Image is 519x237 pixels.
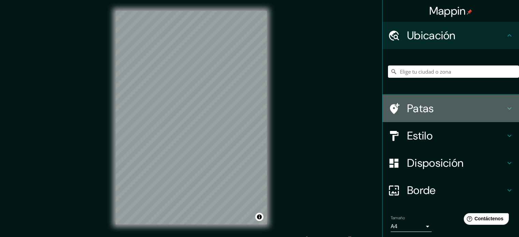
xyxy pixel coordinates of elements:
img: pin-icon.png [467,9,472,15]
iframe: Lanzador de widgets de ayuda [458,210,511,229]
font: Borde [407,183,436,197]
font: Disposición [407,156,463,170]
div: Patas [383,95,519,122]
button: Activar o desactivar atribución [255,213,263,221]
canvas: Mapa [116,11,267,224]
font: Mappin [429,4,466,18]
div: Borde [383,177,519,204]
input: Elige tu ciudad o zona [388,65,519,78]
div: A4 [391,221,432,232]
div: Disposición [383,149,519,177]
font: Patas [407,101,434,116]
div: Estilo [383,122,519,149]
font: Tamaño [391,215,405,221]
font: Ubicación [407,28,456,43]
font: Estilo [407,129,433,143]
div: Ubicación [383,22,519,49]
font: A4 [391,223,398,230]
